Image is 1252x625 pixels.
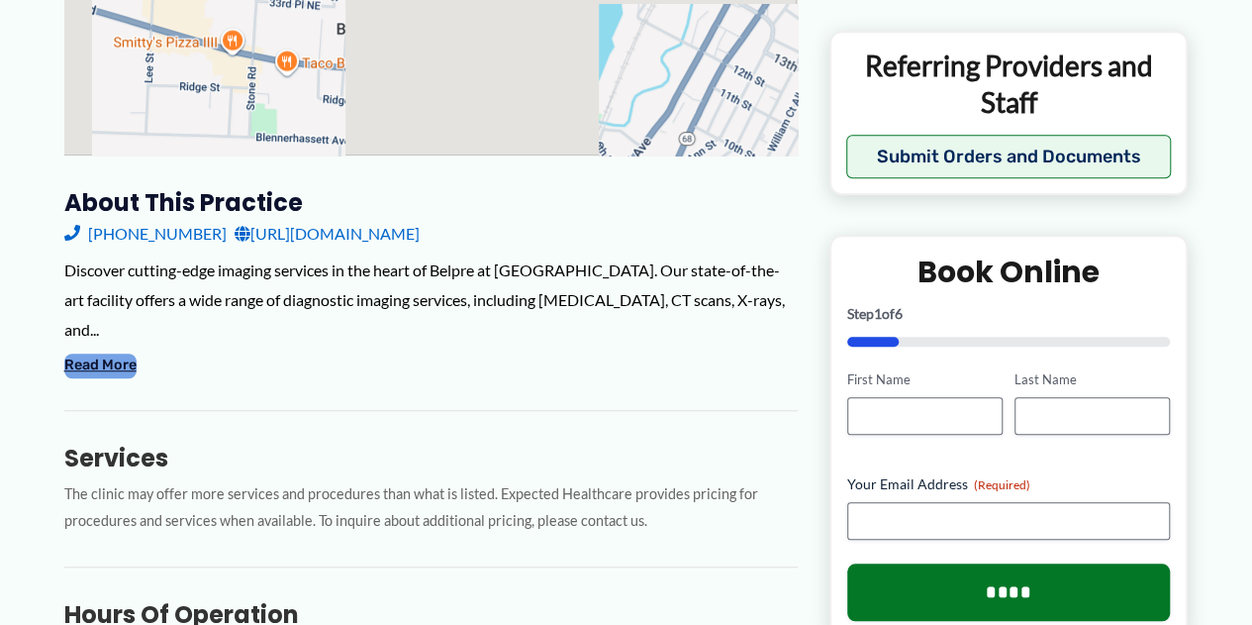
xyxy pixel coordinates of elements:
span: 1 [874,306,882,323]
h3: About this practice [64,187,798,218]
span: (Required) [974,477,1030,492]
p: Step of [847,308,1171,322]
div: Discover cutting-edge imaging services in the heart of Belpre at [GEOGRAPHIC_DATA]. Our state-of-... [64,256,798,344]
p: Referring Providers and Staff [846,49,1172,121]
h3: Services [64,443,798,473]
button: Submit Orders and Documents [846,136,1172,179]
a: [PHONE_NUMBER] [64,219,227,249]
label: Last Name [1014,371,1170,390]
p: The clinic may offer more services and procedures than what is listed. Expected Healthcare provid... [64,481,798,535]
label: First Name [847,371,1003,390]
span: 6 [895,306,903,323]
label: Your Email Address [847,474,1171,494]
button: Read More [64,354,137,377]
h2: Book Online [847,254,1171,292]
a: [URL][DOMAIN_NAME] [235,219,420,249]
